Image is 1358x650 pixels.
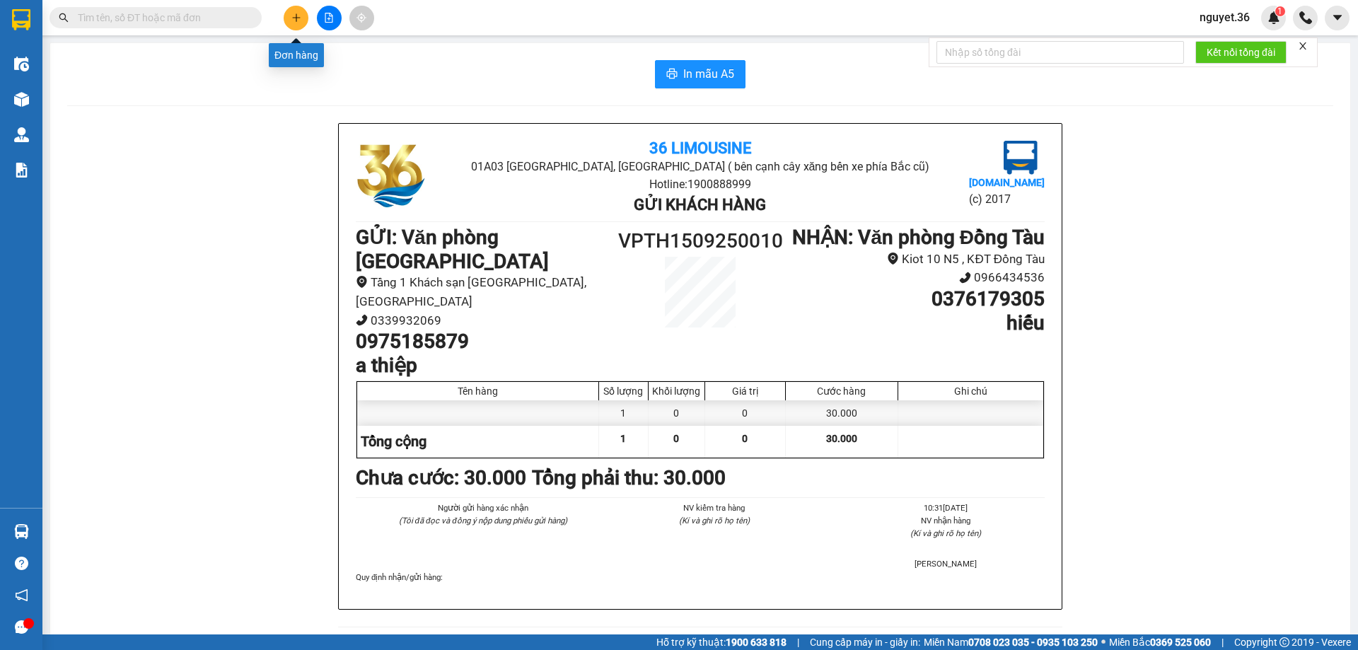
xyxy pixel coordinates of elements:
span: environment [356,276,368,288]
strong: 1900 633 818 [726,637,787,648]
span: close [1298,41,1308,51]
img: logo-vxr [12,9,30,30]
span: Tổng cộng [361,433,426,450]
div: Giá trị [709,385,782,397]
h1: hiếu [787,311,1045,335]
span: Miền Nam [924,634,1098,650]
i: (Kí và ghi rõ họ tên) [910,528,981,538]
img: icon-new-feature [1267,11,1280,24]
li: 0966434536 [787,268,1045,287]
li: Tầng 1 Khách sạn [GEOGRAPHIC_DATA], [GEOGRAPHIC_DATA] [356,273,614,311]
span: environment [887,253,899,265]
strong: 0369 525 060 [1150,637,1211,648]
span: ⚪️ [1101,639,1105,645]
input: Tìm tên, số ĐT hoặc mã đơn [78,10,245,25]
span: aim [356,13,366,23]
li: 0339932069 [356,311,614,330]
b: NHẬN : Văn phòng Đồng Tàu [792,226,1045,249]
span: 0 [673,433,679,444]
span: Kết nối tổng đài [1207,45,1275,60]
li: Kiot 10 N5 , KĐT Đồng Tàu [787,250,1045,269]
span: notification [15,588,28,602]
div: 0 [705,400,786,426]
img: warehouse-icon [14,57,29,71]
sup: 1 [1275,6,1285,16]
span: phone [356,314,368,326]
img: warehouse-icon [14,127,29,142]
h1: a thiệp [356,354,614,378]
h1: 0376179305 [787,287,1045,311]
button: printerIn mẫu A5 [655,60,745,88]
button: caret-down [1325,6,1350,30]
li: NV nhận hàng [847,514,1045,527]
button: Kết nối tổng đài [1195,41,1287,64]
div: 1 [599,400,649,426]
div: Khối lượng [652,385,701,397]
span: | [1221,634,1224,650]
h1: 0975185879 [356,330,614,354]
div: Cước hàng [789,385,894,397]
b: GỬI : Văn phòng [GEOGRAPHIC_DATA] [356,226,549,273]
span: | [797,634,799,650]
button: aim [349,6,374,30]
div: Tên hàng [361,385,595,397]
span: 1 [620,433,626,444]
b: Gửi khách hàng [634,196,766,214]
li: (c) 2017 [969,190,1045,208]
span: question-circle [15,557,28,570]
i: (Kí và ghi rõ họ tên) [679,516,750,526]
div: 30.000 [786,400,898,426]
span: copyright [1279,637,1289,647]
b: [DOMAIN_NAME] [969,177,1045,188]
span: phone [959,272,971,284]
b: Chưa cước : 30.000 [356,466,526,489]
img: warehouse-icon [14,92,29,107]
img: logo.jpg [1004,141,1038,175]
div: 0 [649,400,705,426]
strong: 0708 023 035 - 0935 103 250 [968,637,1098,648]
span: message [15,620,28,634]
span: Miền Bắc [1109,634,1211,650]
li: Người gửi hàng xác nhận [384,501,581,514]
span: Hỗ trợ kỹ thuật: [656,634,787,650]
button: file-add [317,6,342,30]
li: NV kiểm tra hàng [615,501,813,514]
div: Quy định nhận/gửi hàng : [356,571,1045,584]
span: printer [666,68,678,81]
span: plus [291,13,301,23]
span: 30.000 [826,433,857,444]
span: Cung cấp máy in - giấy in: [810,634,920,650]
span: 1 [1277,6,1282,16]
button: plus [284,6,308,30]
span: nguyet.36 [1188,8,1261,26]
i: (Tôi đã đọc và đồng ý nộp dung phiếu gửi hàng) [399,516,567,526]
img: warehouse-icon [14,524,29,539]
span: file-add [324,13,334,23]
input: Nhập số tổng đài [936,41,1184,64]
img: solution-icon [14,163,29,178]
span: search [59,13,69,23]
span: 0 [742,433,748,444]
img: phone-icon [1299,11,1312,24]
h1: VPTH1509250010 [614,226,787,257]
div: Số lượng [603,385,644,397]
span: caret-down [1331,11,1344,24]
li: 01A03 [GEOGRAPHIC_DATA], [GEOGRAPHIC_DATA] ( bên cạnh cây xăng bến xe phía Bắc cũ) [470,158,929,175]
b: 36 Limousine [649,139,751,157]
li: Hotline: 1900888999 [470,175,929,193]
div: Ghi chú [902,385,1040,397]
img: logo.jpg [356,141,426,211]
li: 10:31[DATE] [847,501,1045,514]
b: Tổng phải thu: 30.000 [532,466,726,489]
span: In mẫu A5 [683,65,734,83]
li: [PERSON_NAME] [847,557,1045,570]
